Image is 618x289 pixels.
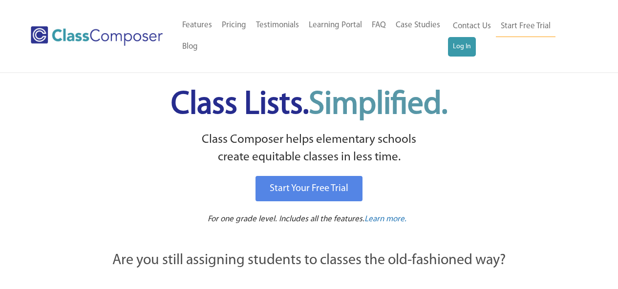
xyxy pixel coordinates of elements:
[217,15,251,36] a: Pricing
[208,215,364,223] span: For one grade level. Includes all the features.
[270,184,348,193] span: Start Your Free Trial
[177,15,217,36] a: Features
[309,89,448,121] span: Simplified.
[496,16,555,38] a: Start Free Trial
[448,16,496,37] a: Contact Us
[367,15,391,36] a: FAQ
[448,16,580,57] nav: Header Menu
[177,15,448,58] nav: Header Menu
[60,250,558,271] p: Are you still assigning students to classes the old-fashioned way?
[177,36,203,58] a: Blog
[304,15,367,36] a: Learning Portal
[171,89,448,121] span: Class Lists.
[251,15,304,36] a: Testimonials
[256,176,362,201] a: Start Your Free Trial
[364,215,406,223] span: Learn more.
[364,213,406,226] a: Learn more.
[391,15,445,36] a: Case Studies
[59,131,560,167] p: Class Composer helps elementary schools create equitable classes in less time.
[31,26,163,46] img: Class Composer
[448,37,476,57] a: Log In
